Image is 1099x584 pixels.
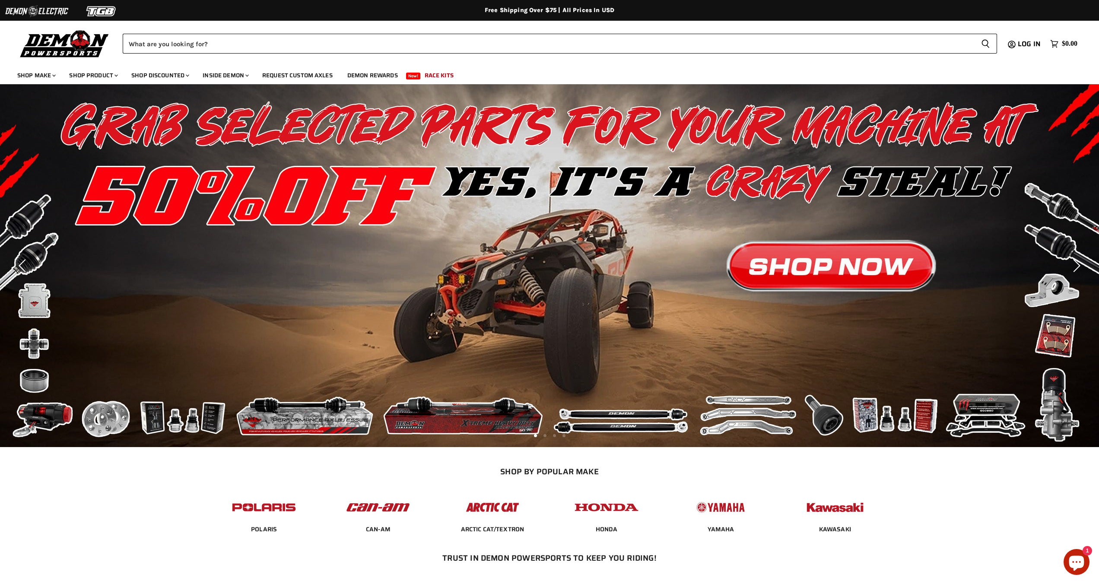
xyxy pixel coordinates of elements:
a: KAWASAKI [819,525,851,533]
a: ARCTIC CAT/TEXTRON [461,525,524,533]
img: POPULAR_MAKE_logo_6_76e8c46f-2d1e-4ecc-b320-194822857d41.jpg [801,494,869,521]
span: $0.00 [1062,40,1077,48]
img: Demon Electric Logo 2 [4,3,69,19]
button: Search [974,34,997,54]
span: HONDA [596,525,618,534]
h2: SHOP BY POPULAR MAKE [215,467,885,476]
a: $0.00 [1046,38,1082,50]
span: New! [406,73,421,79]
a: Inside Demon [196,67,254,84]
a: Demon Rewards [341,67,404,84]
img: POPULAR_MAKE_logo_1_adc20308-ab24-48c4-9fac-e3c1a623d575.jpg [344,494,412,521]
li: Page dot 3 [553,434,556,437]
span: ARCTIC CAT/TEXTRON [461,525,524,534]
form: Product [123,34,997,54]
div: Free Shipping Over $75 | All Prices In USD [204,6,895,14]
img: POPULAR_MAKE_logo_5_20258e7f-293c-4aac-afa8-159eaa299126.jpg [687,494,754,521]
img: Demon Powersports [17,28,112,59]
a: CAN-AM [366,525,391,533]
inbox-online-store-chat: Shopify online store chat [1061,549,1092,577]
a: Race Kits [418,67,460,84]
a: Request Custom Axles [256,67,339,84]
span: CAN-AM [366,525,391,534]
a: HONDA [596,525,618,533]
a: Log in [1014,40,1046,48]
span: YAMAHA [708,525,734,534]
button: Previous [15,257,32,274]
li: Page dot 1 [534,434,537,437]
a: POLARIS [251,525,277,533]
a: Shop Discounted [125,67,194,84]
img: POPULAR_MAKE_logo_3_027535af-6171-4c5e-a9bc-f0eccd05c5d6.jpg [459,494,526,521]
img: POPULAR_MAKE_logo_2_dba48cf1-af45-46d4-8f73-953a0f002620.jpg [230,494,298,521]
ul: Main menu [11,63,1075,84]
a: Shop Make [11,67,61,84]
img: POPULAR_MAKE_logo_4_4923a504-4bac-4306-a1be-165a52280178.jpg [573,494,640,521]
span: Log in [1018,38,1041,49]
li: Page dot 2 [543,434,546,437]
span: KAWASAKI [819,525,851,534]
button: Next [1067,257,1084,274]
a: Shop Product [63,67,123,84]
img: TGB Logo 2 [69,3,134,19]
li: Page dot 4 [562,434,565,437]
h2: Trust In Demon Powersports To Keep You Riding! [225,553,875,562]
input: Search [123,34,974,54]
span: POLARIS [251,525,277,534]
a: YAMAHA [708,525,734,533]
